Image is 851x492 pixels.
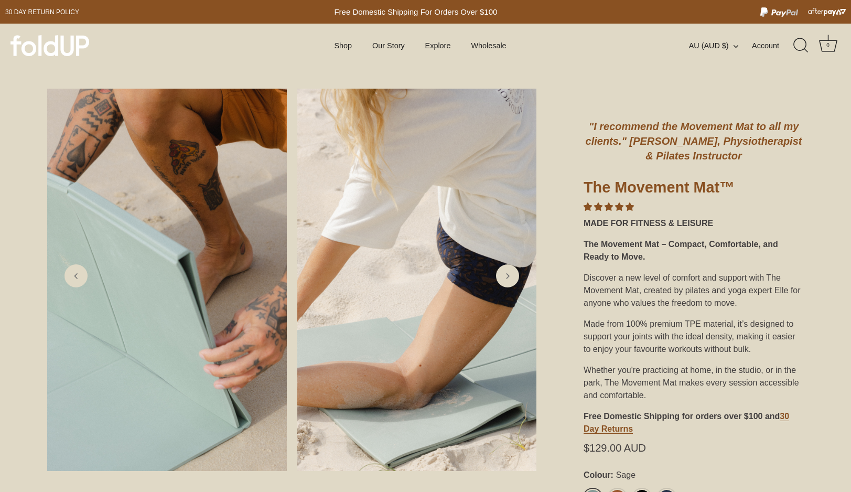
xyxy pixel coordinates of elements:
[584,178,804,201] h1: The Movement Mat™
[363,36,414,56] a: Our Story
[308,36,532,56] div: Primary navigation
[752,39,798,52] a: Account
[584,470,804,480] label: Colour:
[584,234,804,268] div: The Movement Mat – Compact, Comfortable, and Ready to Move.
[416,36,459,56] a: Explore
[325,36,361,56] a: Shop
[5,6,79,18] a: 30 day Return policy
[816,34,839,57] a: Cart
[462,36,515,56] a: Wholesale
[689,41,750,50] button: AU (AUD $)
[496,264,519,287] a: Next slide
[584,444,646,452] span: $129.00 AUD
[584,412,780,421] strong: Free Domestic Shipping for orders over $100 and
[584,314,804,360] div: Made from 100% premium TPE material, it’s designed to support your joints with the ideal density,...
[586,121,802,162] em: "I recommend the Movement Mat to all my clients." [PERSON_NAME], Physiotherapist & Pilates Instru...
[584,219,713,228] strong: MADE FOR FITNESS & LEISURE
[584,202,634,211] span: 4.85 stars
[823,40,833,51] div: 0
[584,360,804,406] div: Whether you're practicing at home, in the studio, or in the park, The Movement Mat makes every se...
[790,34,813,57] a: Search
[64,264,88,287] a: Previous slide
[613,470,635,480] span: Sage
[584,268,804,314] div: Discover a new level of comfort and support with The Movement Mat, created by pilates and yoga ex...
